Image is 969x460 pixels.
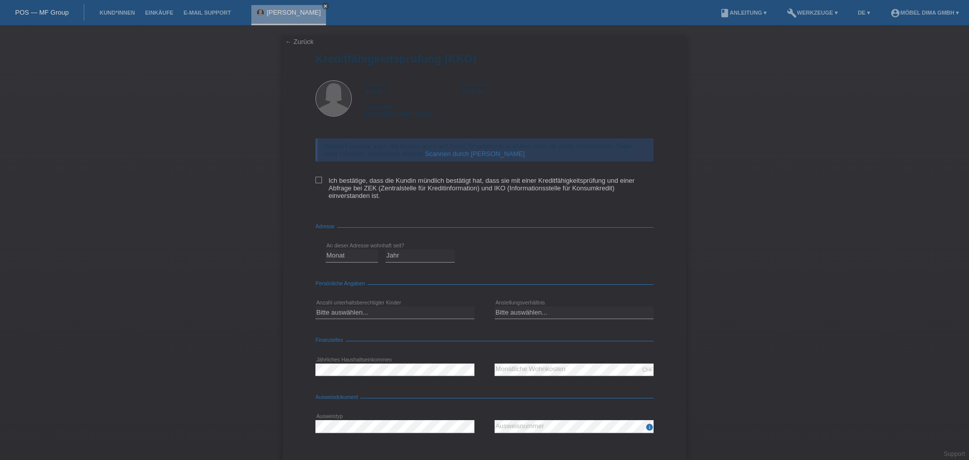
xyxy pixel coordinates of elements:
a: buildWerkzeuge ▾ [782,10,843,16]
div: CHF [642,367,654,373]
a: ← Zurück [285,38,313,45]
i: account_circle [890,8,900,18]
span: Vorname [366,81,388,87]
a: Einkäufe [140,10,178,16]
div: Esma [366,80,462,95]
span: Ausweisdokument [315,394,360,400]
a: close [322,3,329,10]
i: info [645,423,654,431]
span: Finanzielles [315,337,346,343]
div: Dieses Formular kann die Kundin auch auf ihrem Smartphone ausfüllen, falls sie diese persönlichen... [315,138,654,162]
a: DE ▾ [853,10,875,16]
a: E-Mail Support [179,10,236,16]
a: Scannen durch [PERSON_NAME] [425,150,525,158]
label: Ich bestätige, dass die Kundin mündlich bestätigt hat, dass sie mit einer Kreditfähigkeitsprüfung... [315,177,654,199]
a: account_circleMöbel DIMA GmbH ▾ [885,10,964,16]
a: [PERSON_NAME] [267,9,321,16]
i: close [323,4,328,9]
span: Adresse [315,224,337,229]
a: POS — MF Group [15,9,69,16]
a: Support [944,450,965,457]
span: Nachname [462,81,489,87]
i: book [720,8,730,18]
i: build [787,8,797,18]
a: Kund*innen [94,10,140,16]
span: Nationalität [366,104,394,110]
div: Dedinja [462,80,558,95]
a: info [645,426,654,432]
span: Persönliche Angaben [315,281,367,286]
a: bookAnleitung ▾ [715,10,772,16]
h1: Kreditfähigkeitsprüfung (KKG) [315,53,654,65]
div: [GEOGRAPHIC_DATA] [366,103,462,118]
